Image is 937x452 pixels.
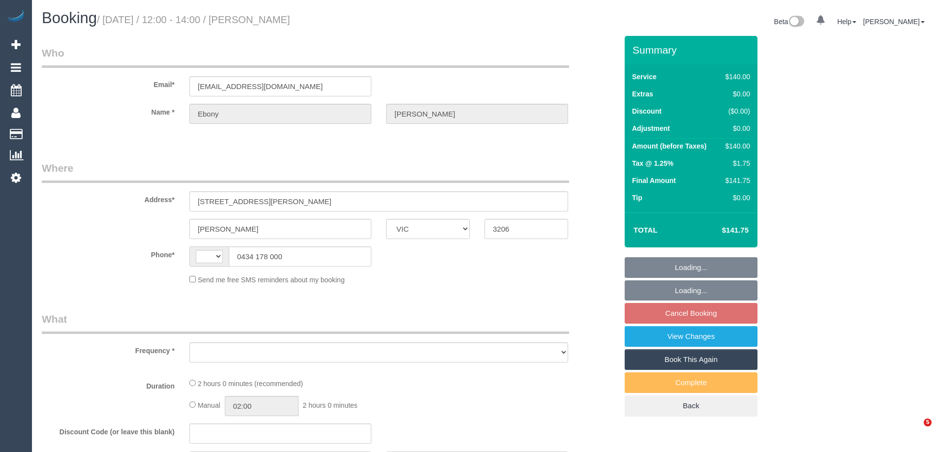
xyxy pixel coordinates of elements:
label: Discount [632,106,662,116]
label: Tax @ 1.25% [632,158,673,168]
input: Phone* [229,246,371,267]
label: Name * [34,104,182,117]
iframe: Intercom live chat [904,419,927,442]
a: Back [625,395,757,416]
input: First Name* [189,104,371,124]
a: [PERSON_NAME] [863,18,925,26]
label: Address* [34,191,182,205]
label: Service [632,72,657,82]
div: $1.75 [722,158,750,168]
a: Book This Again [625,349,757,370]
input: Post Code* [484,219,568,239]
small: / [DATE] / 12:00 - 14:00 / [PERSON_NAME] [97,14,290,25]
input: Suburb* [189,219,371,239]
a: View Changes [625,326,757,347]
span: Booking [42,9,97,27]
strong: Total [634,226,658,234]
label: Phone* [34,246,182,260]
div: $0.00 [722,123,750,133]
span: 5 [924,419,932,426]
span: 2 hours 0 minutes (recommended) [198,380,303,388]
label: Email* [34,76,182,90]
img: Automaid Logo [6,10,26,24]
input: Last Name* [386,104,568,124]
label: Tip [632,193,642,203]
legend: Where [42,161,569,183]
label: Discount Code (or leave this blank) [34,423,182,437]
img: New interface [788,16,804,29]
label: Frequency * [34,342,182,356]
div: $141.75 [722,176,750,185]
div: $0.00 [722,89,750,99]
div: $0.00 [722,193,750,203]
span: 2 hours 0 minutes [303,401,358,409]
span: Send me free SMS reminders about my booking [198,276,345,284]
input: Email* [189,76,371,96]
div: $140.00 [722,72,750,82]
h3: Summary [633,44,753,56]
legend: What [42,312,569,334]
label: Amount (before Taxes) [632,141,706,151]
div: ($0.00) [722,106,750,116]
label: Final Amount [632,176,676,185]
a: Beta [774,18,805,26]
div: $140.00 [722,141,750,151]
span: Manual [198,401,220,409]
label: Adjustment [632,123,670,133]
legend: Who [42,46,569,68]
a: Help [837,18,856,26]
h4: $141.75 [693,226,749,235]
label: Extras [632,89,653,99]
label: Duration [34,378,182,391]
